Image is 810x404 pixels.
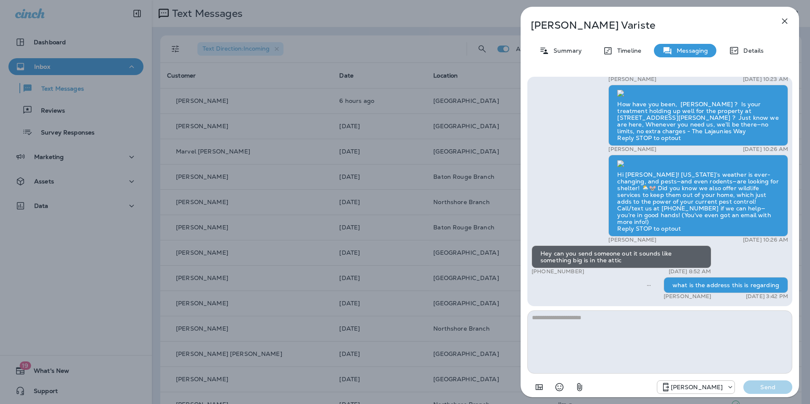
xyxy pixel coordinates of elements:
[549,47,582,54] p: Summary
[608,76,656,83] p: [PERSON_NAME]
[531,379,548,396] button: Add in a premade template
[664,293,712,300] p: [PERSON_NAME]
[657,382,735,392] div: +1 (504) 576-9603
[743,76,788,83] p: [DATE] 10:23 AM
[608,237,656,243] p: [PERSON_NAME]
[608,85,788,146] div: How have you been, [PERSON_NAME] ? Is your treatment holding up well for the property at [STREET_...
[743,146,788,153] p: [DATE] 10:26 AM
[647,281,651,288] span: Sent
[617,90,624,97] img: twilio-download
[608,155,788,237] div: Hi [PERSON_NAME]! [US_STATE]’s weather is ever-changing, and pests—and even rodents—are looking f...
[669,268,711,275] p: [DATE] 8:52 AM
[743,237,788,243] p: [DATE] 10:26 AM
[671,384,723,391] p: [PERSON_NAME]
[532,245,711,268] div: Hey can you send someone out it sounds like something big is in the attic
[532,268,584,275] p: [PHONE_NUMBER]
[672,47,708,54] p: Messaging
[551,379,568,396] button: Select an emoji
[613,47,641,54] p: Timeline
[746,293,788,300] p: [DATE] 3:42 PM
[739,47,764,54] p: Details
[608,146,656,153] p: [PERSON_NAME]
[531,19,761,31] p: [PERSON_NAME] Variste
[617,160,624,167] img: twilio-download
[664,277,788,293] div: what is the address this is regarding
